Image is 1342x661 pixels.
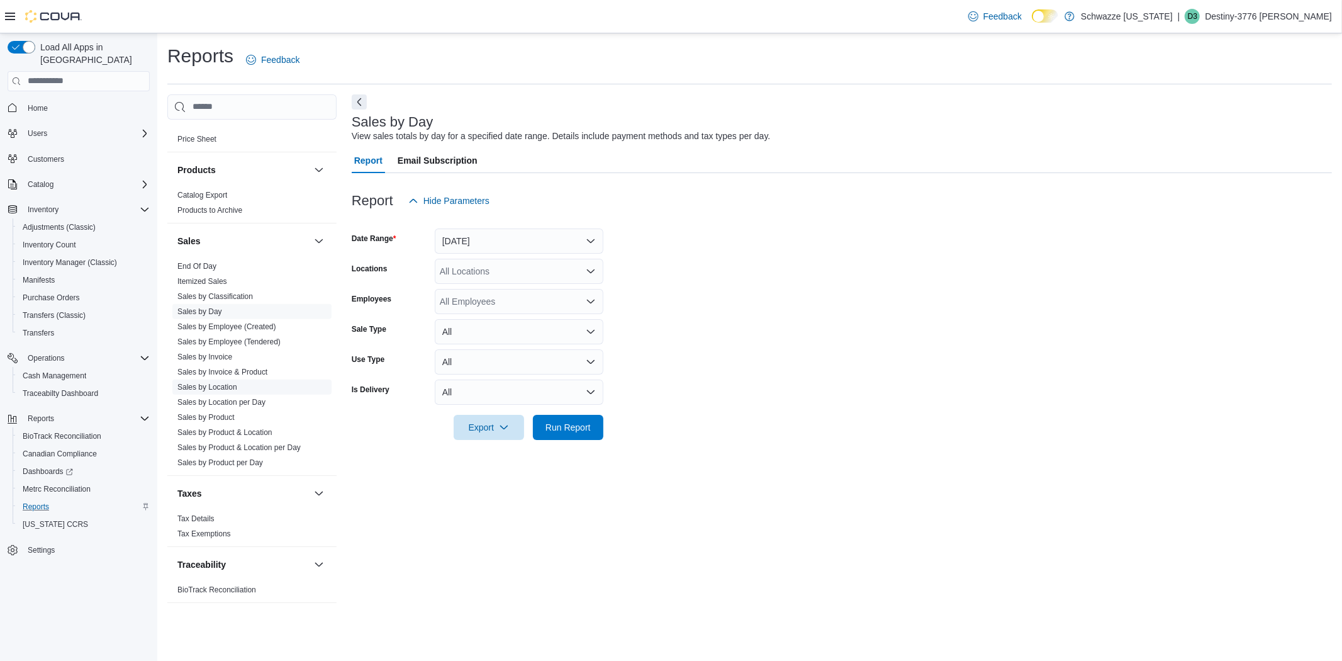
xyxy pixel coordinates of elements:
a: [US_STATE] CCRS [18,517,93,532]
span: End Of Day [177,261,216,271]
button: Sales [177,235,309,247]
span: Customers [28,154,64,164]
a: Sales by Product & Location [177,428,272,437]
h3: Sales [177,235,201,247]
div: Sales [167,259,337,475]
a: Sales by Product per Day [177,458,263,467]
span: Run Report [545,421,591,434]
button: Operations [3,349,155,367]
button: Reports [3,410,155,427]
button: [DATE] [435,229,603,254]
span: Home [28,103,48,113]
span: Reports [23,502,49,512]
span: Settings [23,542,150,558]
span: Report [354,148,383,173]
span: Sales by Employee (Created) [177,322,276,332]
span: Sales by Invoice [177,352,232,362]
a: Sales by Classification [177,292,253,301]
a: BioTrack Reconciliation [18,429,106,444]
span: Export [461,415,517,440]
span: Cash Management [23,371,86,381]
span: Inventory Count [23,240,76,250]
button: Catalog [3,176,155,193]
span: Sales by Invoice & Product [177,367,267,377]
button: Canadian Compliance [13,445,155,463]
span: Price Sheet [177,134,216,144]
a: Reports [18,499,54,514]
h1: Reports [167,43,233,69]
span: BioTrack Reconciliation [177,585,256,595]
span: Sales by Classification [177,291,253,302]
span: Cash Management [18,368,150,383]
a: Adjustments (Classic) [18,220,101,235]
span: [US_STATE] CCRS [23,519,88,529]
span: Inventory Manager (Classic) [23,257,117,268]
a: Sales by Employee (Created) [177,322,276,331]
p: | [1178,9,1180,24]
span: Users [23,126,150,141]
h3: Report [352,193,393,208]
span: Metrc Reconciliation [18,482,150,497]
div: Destiny-3776 Herrera [1185,9,1200,24]
button: Next [352,94,367,110]
span: Users [28,128,47,138]
button: Purchase Orders [13,289,155,307]
span: Adjustments (Classic) [18,220,150,235]
div: View sales totals by day for a specified date range. Details include payment methods and tax type... [352,130,771,143]
button: Catalog [23,177,59,192]
span: Feedback [261,54,299,66]
button: Settings [3,541,155,559]
span: Products to Archive [177,205,242,215]
button: Pricing [311,106,327,121]
button: Traceability [177,558,309,571]
label: Is Delivery [352,385,389,395]
span: Reports [18,499,150,514]
h3: Traceability [177,558,226,571]
button: Export [454,415,524,440]
a: Products to Archive [177,206,242,215]
span: BioTrack Reconciliation [23,431,101,441]
button: Manifests [13,271,155,289]
span: Canadian Compliance [18,446,150,461]
a: Sales by Day [177,307,222,316]
span: Purchase Orders [18,290,150,305]
button: Inventory Count [13,236,155,254]
span: Manifests [23,275,55,285]
a: Manifests [18,273,60,288]
button: Traceability [311,557,327,572]
div: Taxes [167,511,337,546]
a: Sales by Employee (Tendered) [177,337,281,346]
button: Taxes [177,487,309,500]
span: Sales by Product & Location [177,427,272,438]
a: Metrc Reconciliation [18,482,96,497]
button: Users [3,125,155,142]
button: Metrc Reconciliation [13,480,155,498]
button: Home [3,99,155,117]
a: Settings [23,543,60,558]
span: Reports [28,414,54,424]
button: Inventory [23,202,64,217]
a: Sales by Location [177,383,237,392]
img: Cova [25,10,82,23]
a: Traceabilty Dashboard [18,386,103,401]
label: Employees [352,294,391,304]
span: Traceabilty Dashboard [23,388,98,398]
span: Transfers [18,325,150,341]
a: Purchase Orders [18,290,85,305]
span: Sales by Employee (Tendered) [177,337,281,347]
button: Products [177,164,309,176]
p: Destiny-3776 [PERSON_NAME] [1205,9,1332,24]
span: Customers [23,151,150,167]
span: Operations [28,353,65,363]
a: Cash Management [18,368,91,383]
a: Sales by Location per Day [177,398,266,407]
a: End Of Day [177,262,216,271]
button: [US_STATE] CCRS [13,516,155,533]
span: Catalog [23,177,150,192]
a: Transfers (Classic) [18,308,91,323]
span: Reports [23,411,150,426]
nav: Complex example [8,94,150,592]
button: Taxes [311,486,327,501]
button: Transfers (Classic) [13,307,155,324]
